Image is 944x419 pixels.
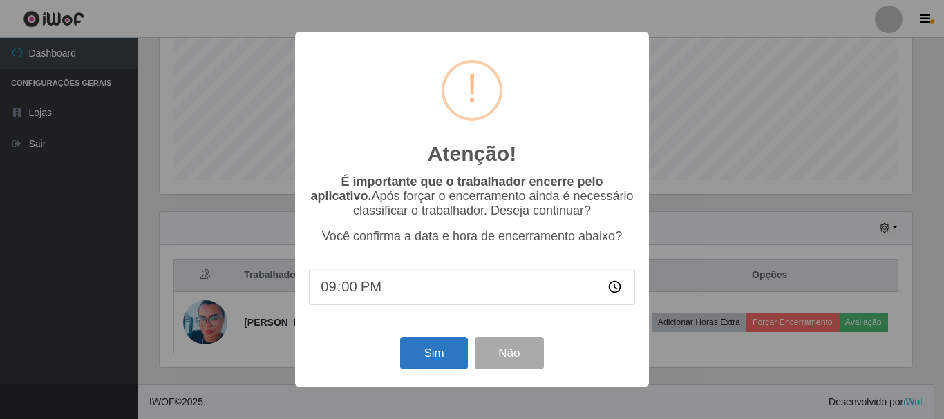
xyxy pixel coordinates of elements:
button: Sim [400,337,467,369]
h2: Atenção! [428,142,516,166]
button: Não [475,337,543,369]
p: Você confirma a data e hora de encerramento abaixo? [309,229,635,244]
p: Após forçar o encerramento ainda é necessário classificar o trabalhador. Deseja continuar? [309,175,635,218]
b: É importante que o trabalhador encerre pelo aplicativo. [310,175,603,203]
